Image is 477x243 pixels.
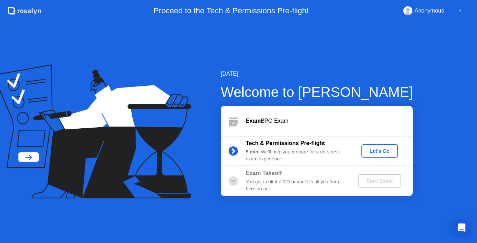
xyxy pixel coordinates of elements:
[246,170,282,176] b: Exam Takeoff
[364,148,395,154] div: Let's Go
[246,118,261,124] b: Exam
[246,117,413,125] div: BPO Exam
[221,82,413,102] div: Welcome to [PERSON_NAME]
[358,174,401,188] button: Start Exam
[361,178,398,184] div: Start Exam
[458,6,462,15] div: ▼
[246,179,346,193] div: You get to hit the GO button! It’s all you from here on out
[414,6,444,15] div: Anonymous
[221,70,413,78] div: [DATE]
[453,219,470,236] div: Open Intercom Messenger
[246,149,258,154] b: 5 min
[246,149,346,163] div: : We’ll help you prepare for a no-stress exam experience
[246,140,325,146] b: Tech & Permissions Pre-flight
[361,144,398,158] button: Let's Go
